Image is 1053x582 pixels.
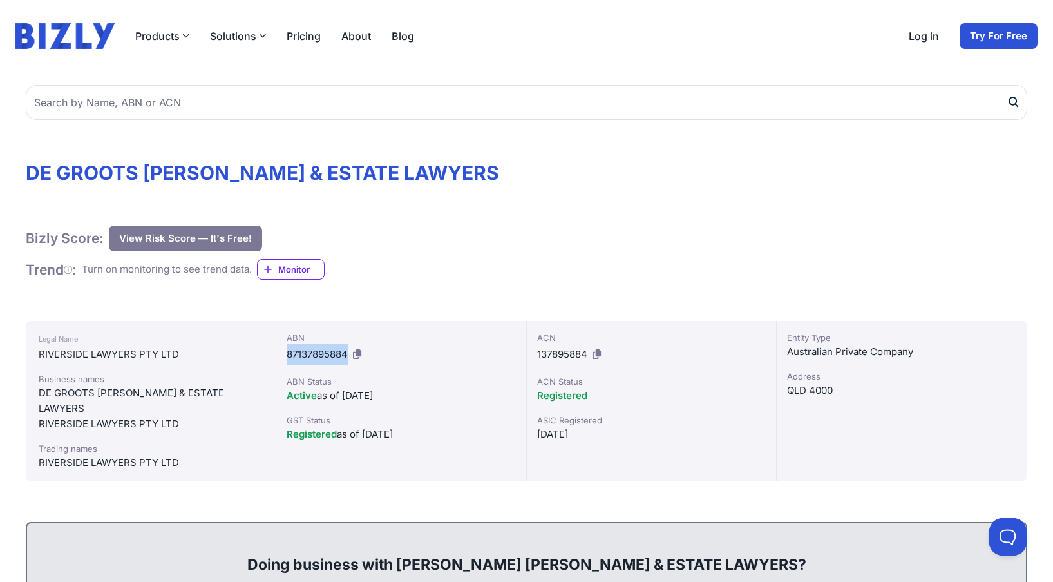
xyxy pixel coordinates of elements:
a: Log in [909,28,939,44]
a: Monitor [257,259,325,280]
div: Australian Private Company [787,344,1016,360]
h1: Bizly Score: [26,229,104,247]
button: Solutions [210,28,266,44]
div: GST Status [287,414,516,427]
div: as of [DATE] [287,388,516,403]
div: ASIC Registered [537,414,766,427]
a: Pricing [287,28,321,44]
div: Trading names [39,442,263,455]
div: Business names [39,373,263,385]
span: Monitor [278,263,324,276]
div: RIVERSIDE LAWYERS PTY LTD [39,347,263,362]
div: [DATE] [537,427,766,442]
div: Address [787,370,1016,383]
div: ABN Status [287,375,516,388]
div: as of [DATE] [287,427,516,442]
div: QLD 4000 [787,383,1016,398]
div: ABN [287,331,516,344]
div: Legal Name [39,331,263,347]
span: Registered [287,428,337,440]
button: View Risk Score — It's Free! [109,226,262,251]
div: DE GROOTS [PERSON_NAME] & ESTATE LAWYERS [39,385,263,416]
h1: Trend : [26,261,77,278]
input: Search by Name, ABN or ACN [26,85,1027,120]
span: 87137895884 [287,348,348,360]
h1: DE GROOTS [PERSON_NAME] & ESTATE LAWYERS [26,161,1027,184]
span: Active [287,389,317,402]
div: Turn on monitoring to see trend data. [82,262,252,277]
div: Entity Type [787,331,1016,344]
a: About [341,28,371,44]
a: Try For Free [960,23,1038,49]
div: RIVERSIDE LAWYERS PTY LTD [39,455,263,470]
div: ACN Status [537,375,766,388]
div: Doing business with [PERSON_NAME] [PERSON_NAME] & ESTATE LAWYERS? [40,534,1013,575]
iframe: Toggle Customer Support [989,518,1027,556]
div: ACN [537,331,766,344]
span: Registered [537,389,587,402]
a: Blog [392,28,414,44]
button: Products [135,28,189,44]
div: RIVERSIDE LAWYERS PTY LTD [39,416,263,432]
span: 137895884 [537,348,587,360]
